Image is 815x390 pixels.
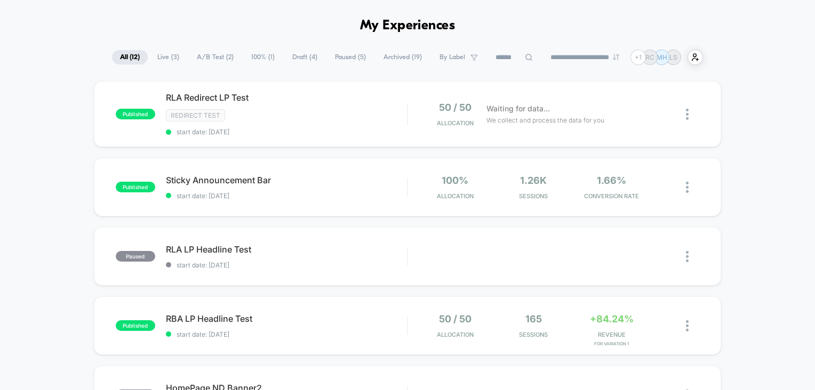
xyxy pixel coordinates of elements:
span: start date: [DATE] [166,330,407,338]
span: 50 / 50 [439,313,472,324]
div: + 1 [630,50,646,65]
span: for Variation 1 [575,341,648,346]
span: start date: [DATE] [166,261,407,269]
img: close [686,251,689,262]
span: By Label [440,53,465,61]
span: Sessions [497,192,570,200]
span: Allocation [437,331,474,338]
img: close [686,320,689,331]
span: 100% ( 1 ) [243,50,283,64]
span: 100% [442,175,468,186]
span: +84.24% [590,313,634,324]
span: Draft ( 4 ) [284,50,325,64]
span: Sessions [497,331,570,338]
span: Paused ( 5 ) [327,50,374,64]
span: Waiting for data... [486,103,550,115]
span: published [116,109,155,119]
span: 1.26k [520,175,547,186]
span: 50 / 50 [439,102,472,113]
img: end [613,54,619,60]
span: Live ( 3 ) [149,50,187,64]
span: 1.66% [597,175,626,186]
img: close [686,182,689,193]
span: RBA LP Headline Test [166,313,407,324]
h1: My Experiences [360,18,456,34]
span: Sticky Announcement Bar [166,175,407,185]
span: RLA LP Headline Test [166,244,407,255]
span: Redirect Test [166,109,225,121]
span: All ( 12 ) [112,50,148,64]
span: REVENUE [575,331,648,338]
p: MH [657,53,667,61]
p: LS [669,53,677,61]
span: We collect and process the data for you [486,115,604,125]
span: start date: [DATE] [166,192,407,200]
span: 165 [525,313,542,324]
span: Allocation [437,192,474,200]
span: A/B Test ( 2 ) [189,50,242,64]
span: published [116,320,155,331]
span: Allocation [437,119,474,127]
span: Archived ( 19 ) [375,50,430,64]
img: close [686,109,689,120]
span: paused [116,251,155,262]
p: RC [645,53,654,61]
span: RLA Redirect LP Test [166,92,407,103]
span: published [116,182,155,192]
span: start date: [DATE] [166,128,407,136]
